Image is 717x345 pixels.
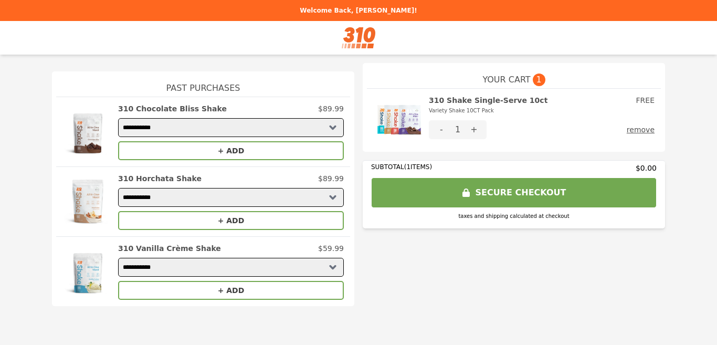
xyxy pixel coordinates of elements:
select: Select a product variant [118,258,344,277]
div: Variety Shake 10CT Pack [429,106,547,116]
span: ( 1 ITEMS) [404,163,432,171]
button: + ADD [118,141,344,160]
img: 310 Horchata Shake [62,173,113,230]
h2: 310 Vanilla Crème Shake [118,243,221,254]
select: Select a product variant [118,118,344,137]
p: $89.99 [318,103,344,114]
p: $89.99 [318,173,344,184]
span: 1 [533,74,545,86]
p: FREE [636,95,655,106]
h1: Past Purchases [56,71,350,97]
img: Brand Logo [342,27,376,48]
div: taxes and shipping calculated at checkout [371,212,657,220]
img: 310 Vanilla Crème Shake [62,243,113,300]
span: SUBTOTAL [371,163,404,171]
button: + [461,120,487,139]
h2: 310 Chocolate Bliss Shake [118,103,227,114]
select: Select a product variant [118,188,344,207]
button: SECURE CHECKOUT [371,177,657,208]
div: 1 [454,120,461,139]
img: 310 Shake Single-Serve 10ct [373,95,424,145]
h2: 310 Horchata Shake [118,173,202,184]
p: $59.99 [318,243,344,254]
span: $0.00 [636,163,657,173]
img: 310 Chocolate Bliss Shake [62,103,113,160]
h2: 310 Shake Single-Serve 10ct [429,95,547,116]
button: - [429,120,454,139]
button: + ADD [118,281,344,300]
button: remove [627,120,655,139]
span: YOUR CART [482,74,530,86]
button: + ADD [118,211,344,230]
p: Welcome Back, [PERSON_NAME]! [6,6,711,15]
